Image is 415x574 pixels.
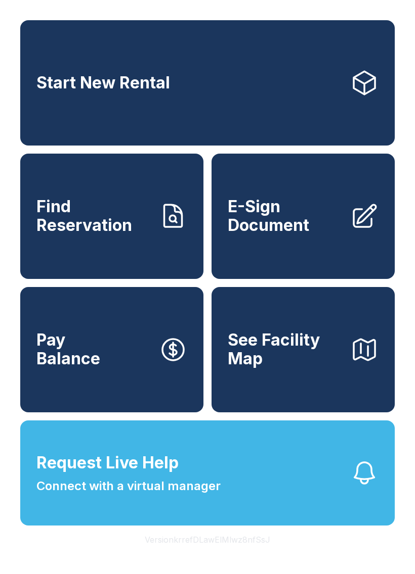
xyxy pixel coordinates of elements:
span: Connect with a virtual manager [36,477,221,495]
button: VersionkrrefDLawElMlwz8nfSsJ [137,525,278,554]
button: See Facility Map [212,287,395,412]
button: PayBalance [20,287,203,412]
a: Find Reservation [20,154,203,279]
span: Start New Rental [36,74,170,92]
span: Pay Balance [36,331,100,368]
span: See Facility Map [228,331,342,368]
a: E-Sign Document [212,154,395,279]
span: E-Sign Document [228,198,342,234]
span: Request Live Help [36,451,179,475]
button: Request Live HelpConnect with a virtual manager [20,420,395,525]
span: Find Reservation [36,198,151,234]
a: Start New Rental [20,20,395,146]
